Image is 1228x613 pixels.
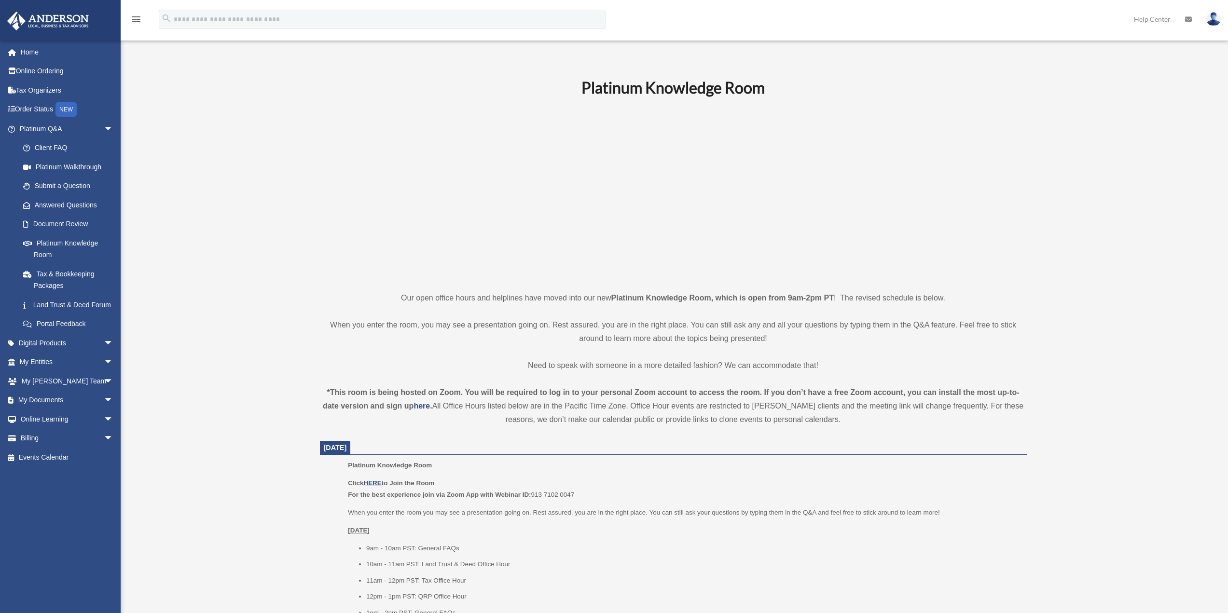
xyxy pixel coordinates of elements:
a: Answered Questions [14,195,128,215]
a: Portal Feedback [14,314,128,334]
li: 12pm - 1pm PST: QRP Office Hour [366,591,1020,602]
a: Land Trust & Deed Forum [14,295,128,314]
a: Submit a Question [14,177,128,196]
a: menu [130,17,142,25]
a: My Entitiesarrow_drop_down [7,353,128,372]
strong: *This room is being hosted on Zoom. You will be required to log in to your personal Zoom account ... [323,388,1020,410]
img: Anderson Advisors Platinum Portal [4,12,92,30]
b: Click to Join the Room [348,479,434,487]
p: When you enter the room you may see a presentation going on. Rest assured, you are in the right p... [348,507,1020,518]
li: 9am - 10am PST: General FAQs [366,543,1020,554]
a: Order StatusNEW [7,100,128,120]
div: All Office Hours listed below are in the Pacific Time Zone. Office Hour events are restricted to ... [320,386,1027,426]
span: arrow_drop_down [104,119,123,139]
a: HERE [363,479,381,487]
p: When you enter the room, you may see a presentation going on. Rest assured, you are in the right ... [320,318,1027,345]
a: Platinum Walkthrough [14,157,128,177]
a: Events Calendar [7,448,128,467]
a: here [414,402,430,410]
u: [DATE] [348,527,370,534]
a: Tax & Bookkeeping Packages [14,264,128,295]
a: Tax Organizers [7,81,128,100]
span: arrow_drop_down [104,333,123,353]
a: Billingarrow_drop_down [7,429,128,448]
a: Online Ordering [7,62,128,81]
b: Platinum Knowledge Room [581,78,765,97]
a: Platinum Knowledge Room [14,233,123,264]
div: NEW [55,102,77,117]
p: 913 7102 0047 [348,477,1020,500]
img: User Pic [1206,12,1221,26]
a: Digital Productsarrow_drop_down [7,333,128,353]
span: arrow_drop_down [104,391,123,410]
li: 11am - 12pm PST: Tax Office Hour [366,575,1020,586]
iframe: 231110_Toby_KnowledgeRoom [528,110,818,273]
span: arrow_drop_down [104,353,123,372]
span: arrow_drop_down [104,409,123,429]
span: Platinum Knowledge Room [348,462,432,469]
strong: . [430,402,432,410]
span: [DATE] [324,444,347,451]
strong: Platinum Knowledge Room, which is open from 9am-2pm PT [611,294,834,302]
p: Our open office hours and helplines have moved into our new ! The revised schedule is below. [320,291,1027,305]
b: For the best experience join via Zoom App with Webinar ID: [348,491,531,498]
i: menu [130,14,142,25]
a: My [PERSON_NAME] Teamarrow_drop_down [7,371,128,391]
a: Home [7,42,128,62]
p: Need to speak with someone in a more detailed fashion? We can accommodate that! [320,359,1027,372]
a: Client FAQ [14,138,128,158]
span: arrow_drop_down [104,429,123,449]
li: 10am - 11am PST: Land Trust & Deed Office Hour [366,559,1020,570]
a: My Documentsarrow_drop_down [7,391,128,410]
a: Document Review [14,215,128,234]
a: Platinum Q&Aarrow_drop_down [7,119,128,138]
span: arrow_drop_down [104,371,123,391]
a: Online Learningarrow_drop_down [7,409,128,429]
i: search [161,13,172,24]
